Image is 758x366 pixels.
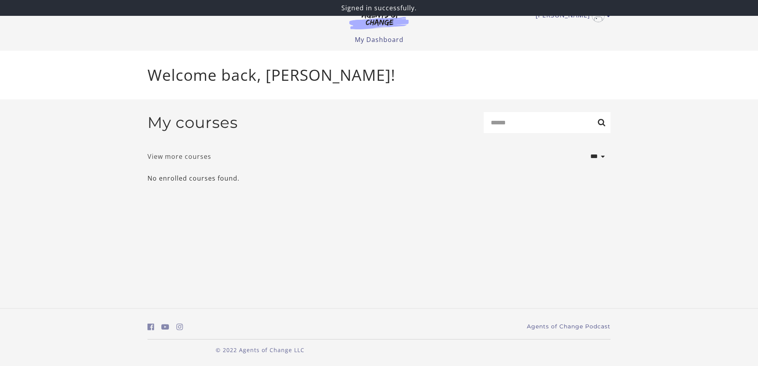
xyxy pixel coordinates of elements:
[147,173,611,183] p: No enrolled courses found.
[161,323,169,331] i: https://www.youtube.com/c/AgentsofChangeTestPrepbyMeaganMitchell (Open in a new window)
[536,10,607,22] a: Toggle menu
[161,321,169,333] a: https://www.youtube.com/c/AgentsofChangeTestPrepbyMeaganMitchell (Open in a new window)
[355,35,404,44] a: My Dashboard
[147,321,154,333] a: https://www.facebook.com/groups/aswbtestprep (Open in a new window)
[527,322,611,331] a: Agents of Change Podcast
[147,323,154,331] i: https://www.facebook.com/groups/aswbtestprep (Open in a new window)
[147,346,373,354] p: © 2022 Agents of Change LLC
[176,323,183,331] i: https://www.instagram.com/agentsofchangeprep/ (Open in a new window)
[147,152,211,161] a: View more courses
[147,113,238,132] h2: My courses
[341,11,417,29] img: Agents of Change Logo
[176,321,183,333] a: https://www.instagram.com/agentsofchangeprep/ (Open in a new window)
[3,3,755,13] p: Signed in successfully.
[147,63,611,87] p: Welcome back, [PERSON_NAME]!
